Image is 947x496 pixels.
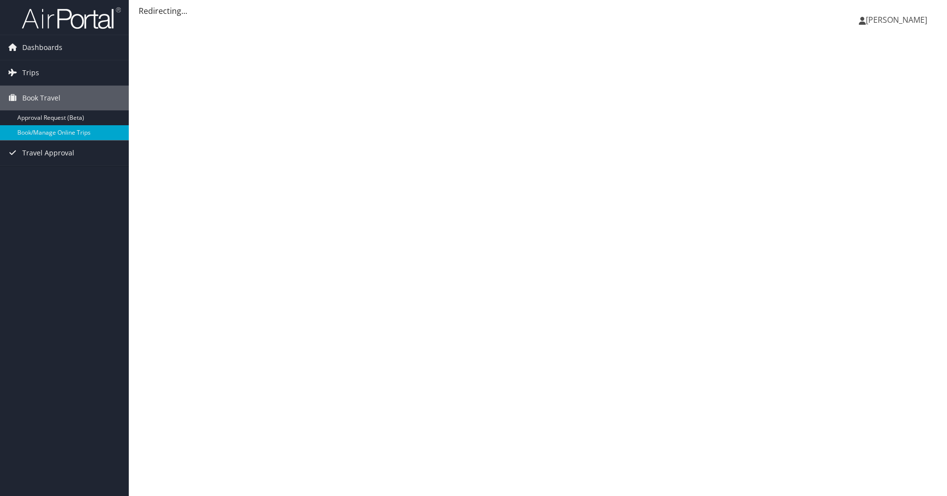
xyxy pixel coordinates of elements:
[22,60,39,85] span: Trips
[866,14,927,25] span: [PERSON_NAME]
[22,35,62,60] span: Dashboards
[859,5,937,35] a: [PERSON_NAME]
[22,86,60,110] span: Book Travel
[22,6,121,30] img: airportal-logo.png
[22,141,74,165] span: Travel Approval
[139,5,937,17] div: Redirecting...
